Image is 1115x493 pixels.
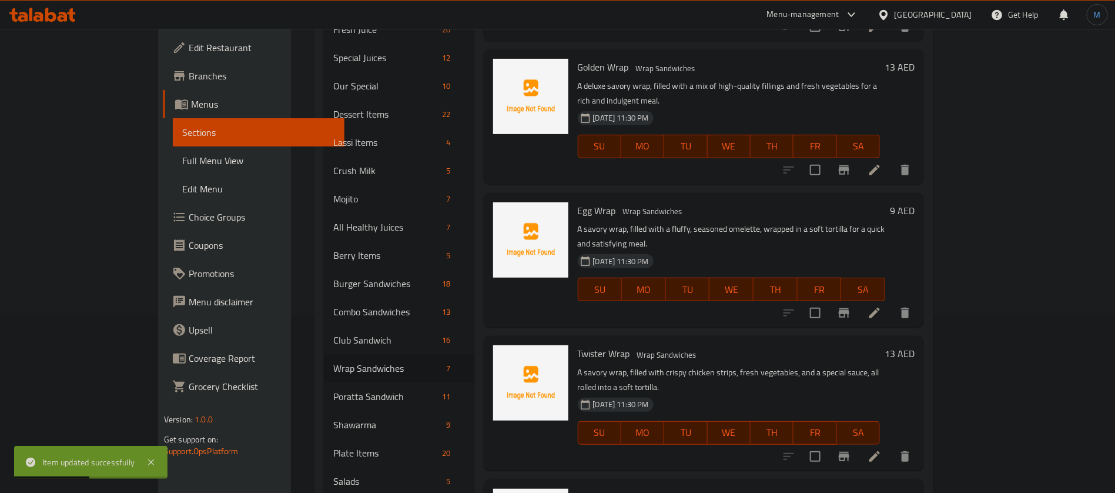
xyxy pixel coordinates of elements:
span: Sections [182,125,335,139]
div: Crush Milk5 [324,156,474,185]
span: Club Sandwich [333,333,437,347]
button: TU [664,421,707,445]
div: Mojito7 [324,185,474,213]
span: Coverage Report [189,351,335,365]
div: items [441,135,455,149]
span: Special Juices [333,51,437,65]
div: items [437,389,455,404]
span: Wrap Sandwiches [333,361,441,375]
div: Our Special10 [324,72,474,100]
span: Wrap Sandwiches [631,62,700,75]
a: Edit menu item [868,306,882,320]
span: 7 [441,222,455,233]
div: All Healthy Juices [333,220,441,234]
a: Branches [163,62,344,90]
button: WE [708,135,751,158]
button: SU [578,135,621,158]
img: Golden Wrap [493,59,568,134]
button: WE [708,421,751,445]
span: Select to update [803,158,828,182]
span: 22 [437,109,455,120]
span: [DATE] 11:30 PM [588,256,654,267]
div: Salads [333,474,441,488]
span: Promotions [189,267,335,281]
button: MO [621,135,664,158]
div: Dessert Items22 [324,100,474,128]
span: WE [712,138,746,155]
span: 16 [437,335,455,346]
button: FR [798,278,842,301]
a: Full Menu View [173,146,344,175]
span: Choice Groups [189,210,335,224]
a: Edit menu item [868,163,882,177]
span: Full Menu View [182,154,335,168]
p: A savory wrap, filled with a fluffy, seasoned omelette, wrapped in a soft tortilla for a quick an... [578,222,886,251]
div: Wrap Sandwiches [618,205,687,219]
span: Grocery Checklist [189,379,335,394]
div: items [437,446,455,460]
a: Sections [173,118,344,146]
a: Menus [163,90,344,118]
span: Get support on: [164,432,218,447]
span: Wrap Sandwiches [632,348,701,362]
a: Promotions [163,259,344,288]
a: Menu disclaimer [163,288,344,316]
span: WE [712,424,746,441]
div: Item updated successfully [42,456,135,469]
span: Branches [189,69,335,83]
span: SA [842,424,875,441]
a: Upsell [163,316,344,344]
span: SU [583,138,617,155]
span: 9 [441,419,455,431]
div: Burger Sandwiches18 [324,269,474,298]
div: items [441,361,455,375]
span: 1.0.0 [195,412,213,427]
div: items [437,51,455,65]
span: SU [583,424,617,441]
span: 5 [441,165,455,176]
span: Berry Items [333,248,441,262]
div: Combo Sandwiches13 [324,298,474,326]
button: Branch-specific-item [830,156,858,184]
h6: 9 AED [890,202,915,219]
a: Edit Restaurant [163,34,344,62]
span: 5 [441,250,455,261]
div: items [441,164,455,178]
div: Poratta Sandwich [333,389,437,404]
a: Coupons [163,231,344,259]
span: TU [671,281,705,298]
span: 20 [437,448,455,459]
a: Choice Groups [163,203,344,231]
span: Select to update [803,444,828,469]
div: Shawarma9 [324,411,474,439]
h6: 13 AED [885,59,915,75]
button: TU [666,278,710,301]
span: 7 [441,363,455,374]
button: delete [891,299,919,327]
button: delete [891,442,919,471]
span: Menus [191,97,335,111]
span: 13 [437,307,455,318]
span: FR [798,138,832,155]
div: All Healthy Juices7 [324,213,474,241]
button: SU [578,278,622,301]
span: FR [798,424,832,441]
span: [DATE] 11:30 PM [588,112,654,124]
div: items [441,474,455,488]
span: Lassi Items [333,135,441,149]
span: Dessert Items [333,107,437,121]
div: Menu-management [767,8,839,22]
div: Lassi Items4 [324,128,474,156]
span: Edit Menu [182,182,335,196]
span: MO [626,138,659,155]
div: items [441,418,455,432]
span: Shawarma [333,418,441,432]
button: Branch-specific-item [830,299,858,327]
span: 4 [441,137,455,148]
span: TH [755,138,789,155]
span: Burger Sandwiches [333,277,437,291]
